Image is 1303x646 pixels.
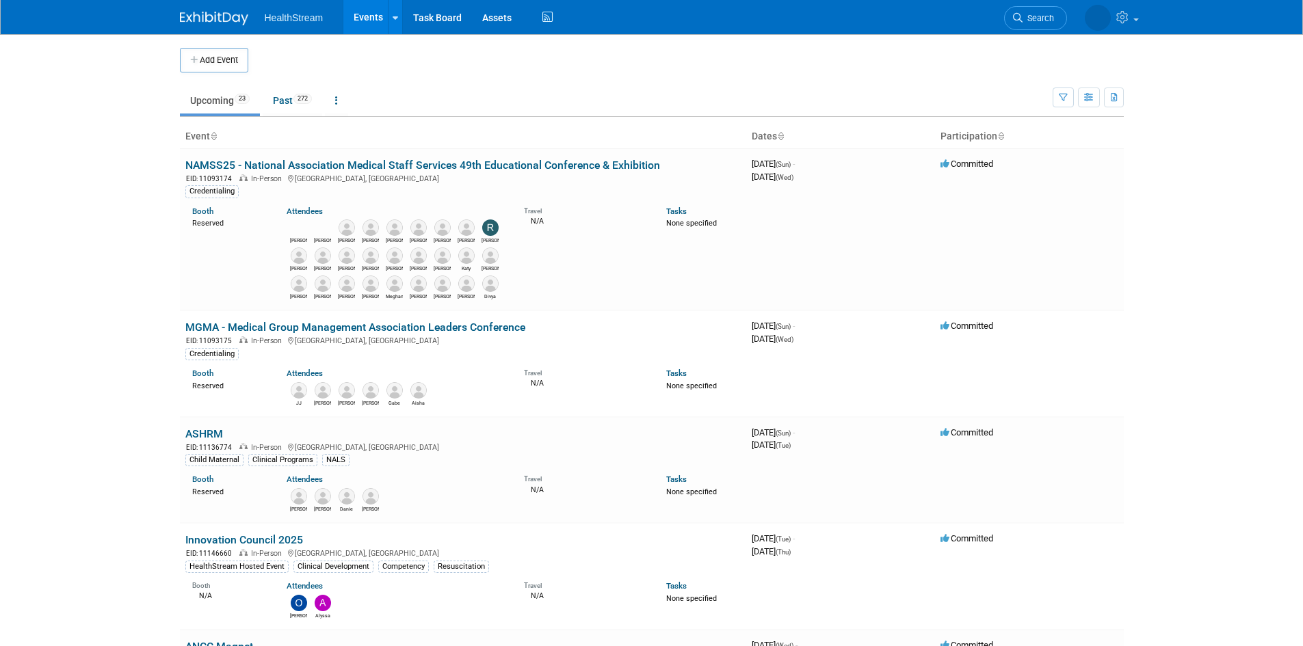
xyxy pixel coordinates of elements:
[290,504,307,513] div: Kathryn Prusinski
[776,442,791,449] span: (Tue)
[185,441,741,453] div: [GEOGRAPHIC_DATA], [GEOGRAPHIC_DATA]
[434,236,451,244] div: Joe Deedy
[251,549,286,558] span: In-Person
[248,454,317,466] div: Clinical Programs
[362,236,379,244] div: Reuben Faber
[315,275,331,292] img: Joanna Juergens
[239,174,248,181] img: In-Person Event
[315,219,331,236] img: Wendy Nixx
[322,454,350,466] div: NALS
[314,264,331,272] div: Sadie Welch
[434,561,489,573] div: Resuscitation
[287,368,323,378] a: Attendees
[482,247,499,264] img: Nicole Otte
[315,595,331,611] img: Alyssa Jones
[339,382,355,399] img: Amanda Morinelli
[524,470,646,483] div: Travel
[339,275,355,292] img: Jackie Jones
[338,236,355,244] div: Bryan Robbins
[666,381,717,390] span: None specified
[410,247,427,264] img: Brandi Zevenbergen
[291,595,307,611] img: Olivia Christopher
[458,292,475,300] div: Kevin O'Hara
[186,175,237,183] span: EID: 11093174
[410,275,427,292] img: Tom Heitz
[458,264,475,272] div: Katy Young
[180,125,746,148] th: Event
[524,484,646,495] div: N/A
[524,215,646,226] div: N/A
[362,264,379,272] div: Kelly Kaechele
[239,549,248,556] img: In-Person Event
[339,247,355,264] img: Aaron Faber
[386,399,403,407] div: Gabe Glimps
[776,336,793,343] span: (Wed)
[291,247,307,264] img: Amy Kleist
[666,368,687,378] a: Tasks
[434,219,451,236] img: Joe Deedy
[185,334,741,346] div: [GEOGRAPHIC_DATA], [GEOGRAPHIC_DATA]
[314,292,331,300] div: Joanna Juergens
[290,264,307,272] div: Amy Kleist
[363,275,379,292] img: Angela Beardsley
[524,590,646,601] div: N/A
[185,321,525,334] a: MGMA - Medical Group Management Association Leaders Conference
[192,368,213,378] a: Booth
[192,216,267,228] div: Reserved
[410,264,427,272] div: Brandi Zevenbergen
[410,219,427,236] img: Jennie Julius
[362,504,379,513] div: Tanesha Riley
[524,202,646,215] div: Travel
[746,125,935,148] th: Dates
[290,236,307,244] div: Andrea Schmitz
[338,292,355,300] div: Jackie Jones
[185,533,303,546] a: Innovation Council 2025
[239,336,248,343] img: In-Person Event
[314,236,331,244] div: Wendy Nixx
[752,321,795,331] span: [DATE]
[239,443,248,450] img: In-Person Event
[235,94,250,104] span: 23
[1085,5,1111,31] img: Wendy Nixx
[185,561,289,573] div: HealthStream Hosted Event
[339,488,355,504] img: Danie Buhlinger
[192,577,267,590] div: Booth
[186,550,237,557] span: EID: 11146660
[363,219,379,236] img: Reuben Faber
[290,292,307,300] div: Jen Grijalva
[263,88,322,113] a: Past272
[290,399,307,407] div: JJ Harnke
[386,247,403,264] img: Chris Gann
[1004,6,1067,30] a: Search
[752,427,795,438] span: [DATE]
[180,12,248,25] img: ExhibitDay
[458,247,475,264] img: Katy Young
[251,174,286,183] span: In-Person
[293,561,373,573] div: Clinical Development
[482,264,499,272] div: Nicole Otte
[386,382,403,399] img: Gabe Glimps
[378,561,429,573] div: Competency
[940,159,993,169] span: Committed
[482,236,499,244] div: Rochelle Celik
[386,275,403,292] img: Meghan Kurtz
[192,590,267,601] div: N/A
[752,546,791,556] span: [DATE]
[776,429,791,437] span: (Sun)
[251,443,286,452] span: In-Person
[185,172,741,184] div: [GEOGRAPHIC_DATA], [GEOGRAPHIC_DATA]
[434,292,451,300] div: Tawna Knight
[186,337,237,345] span: EID: 11093175
[434,275,451,292] img: Tawna Knight
[287,474,323,484] a: Attendees
[291,275,307,292] img: Jen Grijalva
[287,581,323,591] a: Attendees
[482,292,499,300] div: Divya Shroff
[315,382,331,399] img: William Davis
[410,292,427,300] div: Tom Heitz
[997,131,1004,142] a: Sort by Participation Type
[192,474,213,484] a: Booth
[1023,13,1054,23] span: Search
[752,440,791,450] span: [DATE]
[363,247,379,264] img: Kelly Kaechele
